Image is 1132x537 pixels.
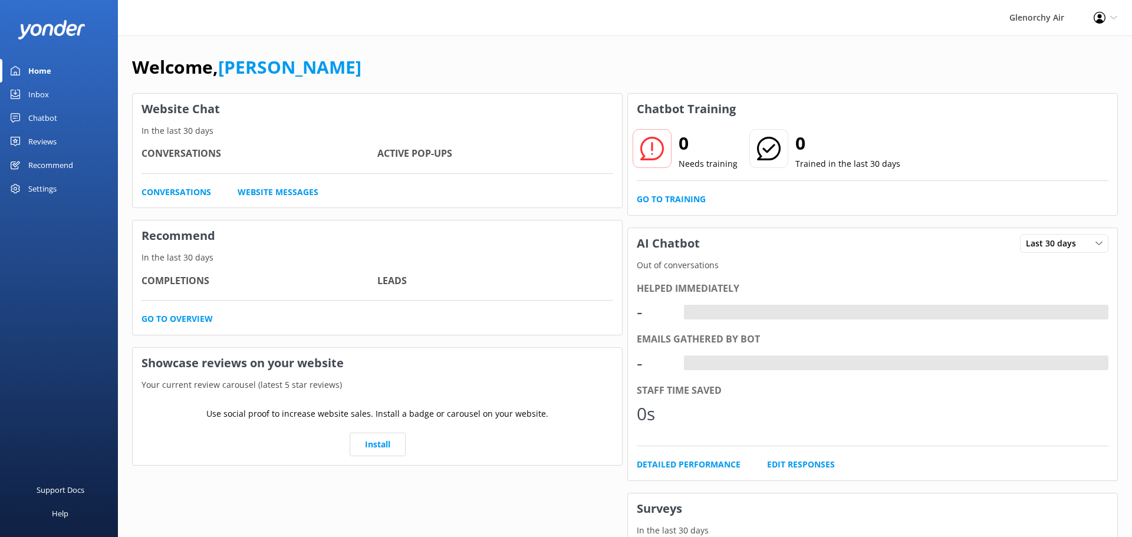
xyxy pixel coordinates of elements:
div: Chatbot [28,106,57,130]
div: 0s [637,400,672,428]
h2: 0 [795,129,900,157]
h3: Website Chat [133,94,622,124]
div: Emails gathered by bot [637,332,1108,347]
div: Helped immediately [637,281,1108,296]
div: - [637,298,672,326]
span: Last 30 days [1026,237,1083,250]
div: - [637,349,672,377]
div: Reviews [28,130,57,153]
h4: Conversations [141,146,377,162]
p: Out of conversations [628,259,1117,272]
a: Conversations [141,186,211,199]
p: In the last 30 days [133,251,622,264]
div: Settings [28,177,57,200]
img: yonder-white-logo.png [18,20,85,39]
h1: Welcome, [132,53,361,81]
div: - [684,305,693,320]
div: Support Docs [37,478,84,502]
h4: Leads [377,274,613,289]
a: [PERSON_NAME] [218,55,361,79]
div: Recommend [28,153,73,177]
h3: Chatbot Training [628,94,745,124]
a: Go to overview [141,312,213,325]
h3: Showcase reviews on your website [133,348,622,378]
div: Home [28,59,51,83]
div: Help [52,502,68,525]
a: Website Messages [238,186,318,199]
a: Go to Training [637,193,706,206]
p: In the last 30 days [628,524,1117,537]
p: Needs training [679,157,738,170]
h4: Active Pop-ups [377,146,613,162]
h3: Recommend [133,220,622,251]
div: Staff time saved [637,383,1108,398]
p: Your current review carousel (latest 5 star reviews) [133,378,622,391]
h3: Surveys [628,493,1117,524]
h2: 0 [679,129,738,157]
p: In the last 30 days [133,124,622,137]
h3: AI Chatbot [628,228,709,259]
div: Inbox [28,83,49,106]
a: Install [350,433,406,456]
p: Trained in the last 30 days [795,157,900,170]
a: Detailed Performance [637,458,741,471]
div: - [684,355,693,371]
p: Use social proof to increase website sales. Install a badge or carousel on your website. [206,407,548,420]
h4: Completions [141,274,377,289]
a: Edit Responses [767,458,835,471]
